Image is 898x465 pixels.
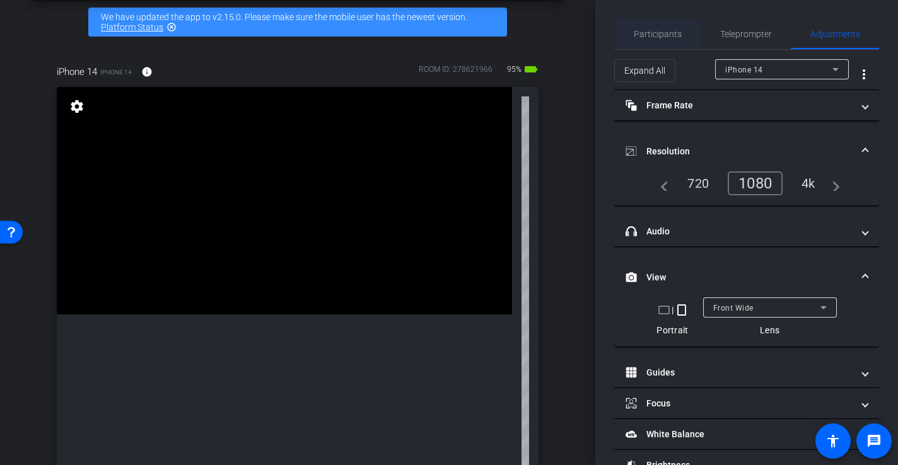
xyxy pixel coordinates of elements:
mat-icon: crop_portrait [674,302,689,318]
mat-expansion-panel-header: Frame Rate [614,90,879,120]
mat-icon: battery_std [523,62,539,77]
div: 720 [678,173,718,194]
mat-icon: navigate_before [653,176,668,191]
span: Adjustments [810,30,860,38]
span: iPhone 14 [57,65,97,79]
div: View [614,297,879,347]
div: ROOM ID: 278621966 [419,64,493,82]
button: More Options for Adjustments Panel [849,59,879,89]
mat-expansion-panel-header: Audio [614,216,879,246]
mat-panel-title: White Balance [626,428,853,441]
div: 1080 [728,171,783,195]
span: iPhone 14 [725,66,763,74]
mat-icon: highlight_off [166,22,177,32]
div: | [656,302,689,318]
mat-icon: message [866,433,882,449]
mat-panel-title: Focus [626,397,853,410]
span: iPhone 14 [100,67,132,77]
mat-panel-title: View [626,271,853,284]
mat-icon: more_vert [856,67,872,82]
span: Front Wide [713,304,754,313]
mat-panel-title: Resolution [626,145,853,158]
mat-panel-title: Guides [626,366,853,379]
mat-icon: navigate_next [825,176,840,191]
mat-icon: info [141,66,153,77]
mat-expansion-panel-header: View [614,257,879,297]
mat-expansion-panel-header: Guides [614,357,879,387]
span: Participants [634,30,682,38]
span: 95% [505,59,523,79]
mat-expansion-panel-header: White Balance [614,419,879,449]
span: Teleprompter [720,30,772,38]
mat-icon: crop_landscape [656,302,672,318]
mat-icon: settings [68,99,86,114]
a: Platform Status [101,22,163,32]
span: Expand All [624,59,665,83]
div: Resolution [614,171,879,205]
div: 4k [792,173,825,194]
mat-expansion-panel-header: Resolution [614,131,879,171]
mat-panel-title: Frame Rate [626,99,853,112]
div: We have updated the app to v2.15.0. Please make sure the mobile user has the newest version. [88,8,507,37]
mat-panel-title: Audio [626,225,853,238]
mat-expansion-panel-header: Focus [614,388,879,418]
div: Portrait [656,324,689,336]
button: Expand All [614,59,675,82]
mat-icon: accessibility [825,433,841,449]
